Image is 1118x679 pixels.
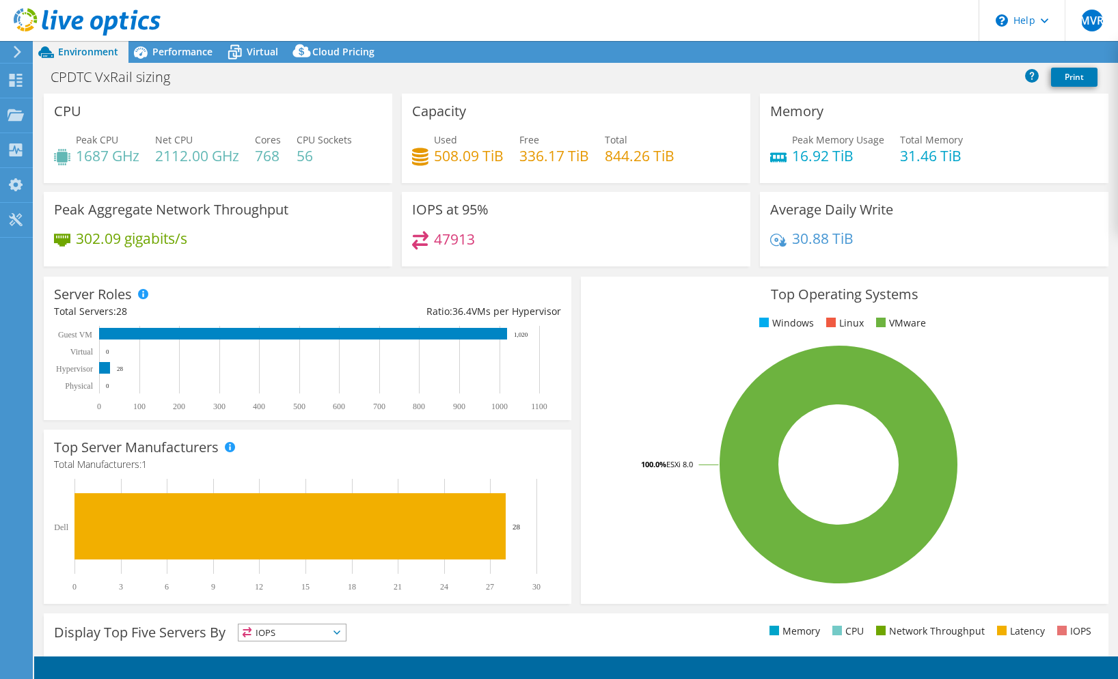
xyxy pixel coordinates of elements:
[531,402,547,411] text: 1100
[54,104,81,119] h3: CPU
[308,304,561,319] div: Ratio: VMs per Hypervisor
[770,104,823,119] h3: Memory
[994,624,1045,639] li: Latency
[519,148,589,163] h4: 336.17 TiB
[532,582,541,592] text: 30
[58,45,118,58] span: Environment
[54,287,132,302] h3: Server Roles
[56,364,93,374] text: Hypervisor
[54,304,308,319] div: Total Servers:
[434,133,457,146] span: Used
[255,582,263,592] text: 12
[65,381,93,391] text: Physical
[792,148,884,163] h4: 16.92 TiB
[119,582,123,592] text: 3
[873,316,926,331] li: VMware
[54,457,561,472] h4: Total Manufacturers:
[58,330,92,339] text: Guest VM
[453,402,465,411] text: 900
[76,148,139,163] h4: 1687 GHz
[76,133,118,146] span: Peak CPU
[486,582,494,592] text: 27
[253,402,265,411] text: 400
[514,331,528,338] text: 1,020
[900,148,963,163] h4: 31.46 TiB
[605,133,627,146] span: Total
[491,402,508,411] text: 1000
[792,133,884,146] span: Peak Memory Usage
[766,624,820,639] li: Memory
[452,305,472,318] span: 36.4
[413,402,425,411] text: 800
[1051,68,1097,87] a: Print
[117,365,124,372] text: 28
[591,287,1098,302] h3: Top Operating Systems
[173,402,185,411] text: 200
[155,133,193,146] span: Net CPU
[605,148,674,163] h4: 844.26 TiB
[333,402,345,411] text: 600
[1081,10,1103,31] span: MVR
[165,582,169,592] text: 6
[152,45,213,58] span: Performance
[756,316,814,331] li: Windows
[155,148,239,163] h4: 2112.00 GHz
[394,582,402,592] text: 21
[247,45,278,58] span: Virtual
[44,70,191,85] h1: CPDTC VxRail sizing
[70,347,94,357] text: Virtual
[434,148,504,163] h4: 508.09 TiB
[106,348,109,355] text: 0
[666,459,693,469] tspan: ESXi 8.0
[641,459,666,469] tspan: 100.0%
[900,133,963,146] span: Total Memory
[373,402,385,411] text: 700
[312,45,374,58] span: Cloud Pricing
[301,582,310,592] text: 15
[297,148,352,163] h4: 56
[72,582,77,592] text: 0
[348,582,356,592] text: 18
[297,133,352,146] span: CPU Sockets
[434,232,475,247] h4: 47913
[412,104,466,119] h3: Capacity
[440,582,448,592] text: 24
[255,133,281,146] span: Cores
[770,202,893,217] h3: Average Daily Write
[211,582,215,592] text: 9
[213,402,226,411] text: 300
[513,523,521,531] text: 28
[823,316,864,331] li: Linux
[54,202,288,217] h3: Peak Aggregate Network Throughput
[141,458,147,471] span: 1
[238,624,346,641] span: IOPS
[792,231,854,246] h4: 30.88 TiB
[116,305,127,318] span: 28
[106,383,109,389] text: 0
[1054,624,1091,639] li: IOPS
[76,231,187,246] h4: 302.09 gigabits/s
[97,402,101,411] text: 0
[996,14,1008,27] svg: \n
[255,148,281,163] h4: 768
[54,440,219,455] h3: Top Server Manufacturers
[412,202,489,217] h3: IOPS at 95%
[519,133,539,146] span: Free
[293,402,305,411] text: 500
[829,624,864,639] li: CPU
[133,402,146,411] text: 100
[873,624,985,639] li: Network Throughput
[54,523,68,532] text: Dell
